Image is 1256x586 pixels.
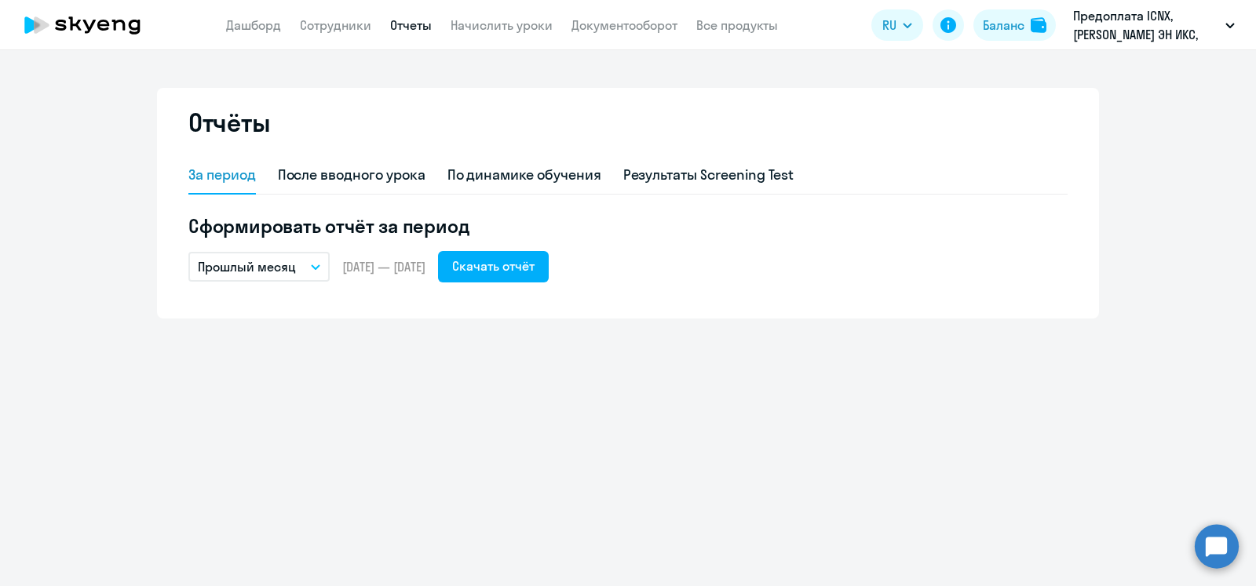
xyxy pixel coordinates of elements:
[1065,6,1243,44] button: Предоплата ICNX, [PERSON_NAME] ЭН ИКС, ООО
[1031,17,1046,33] img: balance
[973,9,1056,41] button: Балансbalance
[447,165,601,185] div: По динамике обучения
[342,258,425,275] span: [DATE] — [DATE]
[696,17,778,33] a: Все продукты
[278,165,425,185] div: После вводного урока
[1073,6,1219,44] p: Предоплата ICNX, [PERSON_NAME] ЭН ИКС, ООО
[983,16,1024,35] div: Баланс
[452,257,535,275] div: Скачать отчёт
[623,165,794,185] div: Результаты Screening Test
[438,251,549,282] button: Скачать отчёт
[198,257,296,276] p: Прошлый месяц
[871,9,923,41] button: RU
[188,107,270,138] h2: Отчёты
[188,252,330,282] button: Прошлый месяц
[188,165,256,185] div: За период
[300,17,371,33] a: Сотрудники
[571,17,677,33] a: Документооборот
[390,17,432,33] a: Отчеты
[188,213,1068,238] h5: Сформировать отчёт за период
[226,17,281,33] a: Дашборд
[882,16,896,35] span: RU
[451,17,553,33] a: Начислить уроки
